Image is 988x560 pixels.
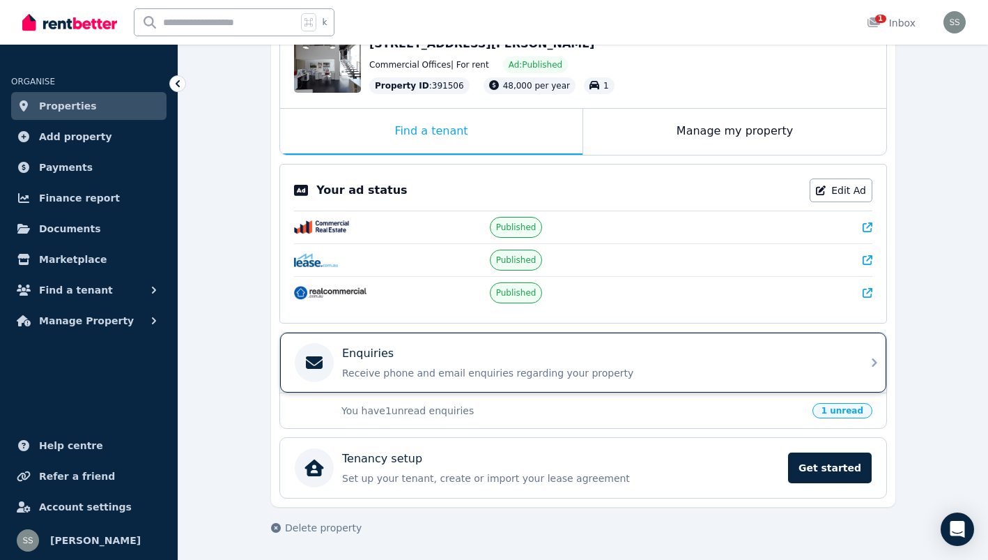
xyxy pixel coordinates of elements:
[375,80,429,91] span: Property ID
[39,437,103,454] span: Help centre
[39,468,115,485] span: Refer a friend
[496,287,537,298] span: Published
[39,220,101,237] span: Documents
[11,215,167,243] a: Documents
[39,499,132,515] span: Account settings
[50,532,141,549] span: [PERSON_NAME]
[11,77,55,86] span: ORGANISE
[867,16,916,30] div: Inbox
[11,245,167,273] a: Marketplace
[39,98,97,114] span: Properties
[316,182,407,199] p: Your ad status
[17,529,39,552] img: Shannon Stoddart
[11,462,167,490] a: Refer a friend
[11,493,167,521] a: Account settings
[11,92,167,120] a: Properties
[39,312,134,329] span: Manage Property
[812,403,872,418] span: 1 unread
[280,109,582,155] div: Find a tenant
[11,123,167,151] a: Add property
[294,220,349,234] img: CommercialRealEstate.com.au
[342,451,422,467] p: Tenancy setup
[294,286,366,300] img: RealCommercial.com.au
[369,59,489,70] span: Commercial Offices | For rent
[496,255,537,266] span: Published
[788,453,872,483] span: Get started
[342,471,780,485] p: Set up your tenant, create or import your lease agreement
[22,12,117,33] img: RentBetter
[11,432,167,460] a: Help centre
[603,81,609,91] span: 1
[496,222,537,233] span: Published
[280,438,886,498] a: Tenancy setupSet up your tenant, create or import your lease agreementGet started
[341,404,804,418] p: You have 1 unread enquiries
[875,15,886,23] span: 1
[583,109,886,155] div: Manage my property
[342,366,847,380] p: Receive phone and email enquiries regarding your property
[271,521,362,535] button: Delete property
[509,59,562,70] span: Ad: Published
[369,77,470,94] div: : 391506
[342,345,394,362] p: Enquiries
[11,307,167,335] button: Manage Property
[280,333,886,393] a: EnquiriesReceive phone and email enquiries regarding your property
[322,17,327,28] span: k
[39,251,107,268] span: Marketplace
[294,253,338,267] img: Lease.com.au
[39,159,93,176] span: Payments
[285,521,362,535] span: Delete property
[39,282,113,298] span: Find a tenant
[11,184,167,212] a: Finance report
[941,513,974,546] div: Open Intercom Messenger
[503,81,570,91] span: 48,000 per year
[11,153,167,181] a: Payments
[810,179,872,202] a: Edit Ad
[11,276,167,304] button: Find a tenant
[39,190,120,206] span: Finance report
[39,128,112,145] span: Add property
[943,11,966,33] img: Shannon Stoddart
